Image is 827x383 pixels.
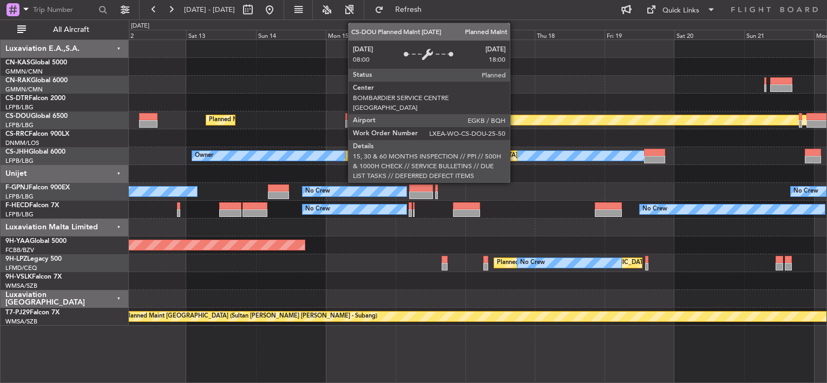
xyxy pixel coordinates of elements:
a: T7-PJ29Falcon 7X [5,309,60,316]
div: Planned Maint London ([GEOGRAPHIC_DATA]) [352,112,481,128]
a: LFPB/LBG [5,210,34,219]
a: FCBB/BZV [5,246,34,254]
span: 9H-LPZ [5,256,27,262]
a: CS-RRCFalcon 900LX [5,131,69,137]
button: All Aircraft [12,21,117,38]
span: F-HECD [5,202,29,209]
a: CN-KASGlobal 5000 [5,60,67,66]
div: No Crew [642,201,667,217]
div: Sun 21 [744,30,814,39]
div: Thu 18 [535,30,605,39]
div: Planned Maint [GEOGRAPHIC_DATA] ([GEOGRAPHIC_DATA]) [349,148,519,164]
a: CN-RAKGlobal 6000 [5,77,68,84]
div: No Crew [305,201,330,217]
div: Sat 13 [186,30,256,39]
div: Sun 14 [256,30,326,39]
a: DNMM/LOS [5,139,39,147]
a: CS-JHHGlobal 6000 [5,149,65,155]
div: Fri 19 [605,30,674,39]
div: Sat 20 [674,30,744,39]
div: Wed 17 [465,30,535,39]
div: No Crew [793,183,818,200]
div: Mon 15 [326,30,396,39]
a: 9H-LPZLegacy 500 [5,256,62,262]
a: CS-DOUGlobal 6500 [5,113,68,120]
button: Refresh [370,1,435,18]
a: LFPB/LBG [5,157,34,165]
div: Owner [195,148,213,164]
a: GMMN/CMN [5,85,43,94]
span: [DATE] - [DATE] [184,5,235,15]
div: Quick Links [662,5,699,16]
a: LFPB/LBG [5,103,34,111]
a: CS-DTRFalcon 2000 [5,95,65,102]
a: F-HECDFalcon 7X [5,202,59,209]
span: CS-RRC [5,131,29,137]
a: LFMD/CEQ [5,264,37,272]
a: GMMN/CMN [5,68,43,76]
span: F-GPNJ [5,184,29,191]
a: WMSA/SZB [5,318,37,326]
span: CS-DTR [5,95,29,102]
span: CS-DOU [5,113,31,120]
span: 9H-YAA [5,238,30,245]
span: Refresh [386,6,431,14]
span: CN-RAK [5,77,31,84]
a: WMSA/SZB [5,282,37,290]
a: 9H-VSLKFalcon 7X [5,274,62,280]
a: LFPB/LBG [5,193,34,201]
a: 9H-YAAGlobal 5000 [5,238,67,245]
span: All Aircraft [28,26,114,34]
div: Fri 12 [116,30,186,39]
div: No Crew [305,183,330,200]
div: [DATE] [131,22,149,31]
div: Tue 16 [396,30,465,39]
a: F-GPNJFalcon 900EX [5,184,70,191]
div: Planned Maint [GEOGRAPHIC_DATA] ([GEOGRAPHIC_DATA]) [209,112,379,128]
span: CN-KAS [5,60,30,66]
a: LFPB/LBG [5,121,34,129]
div: Planned Maint [GEOGRAPHIC_DATA] (Sultan [PERSON_NAME] [PERSON_NAME] - Subang) [125,308,377,325]
span: CS-JHH [5,149,29,155]
input: Trip Number [33,2,95,18]
span: T7-PJ29 [5,309,30,316]
span: 9H-VSLK [5,274,32,280]
button: Quick Links [641,1,721,18]
div: Planned [GEOGRAPHIC_DATA] ([GEOGRAPHIC_DATA]) [497,255,650,271]
div: No Crew [520,255,545,271]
